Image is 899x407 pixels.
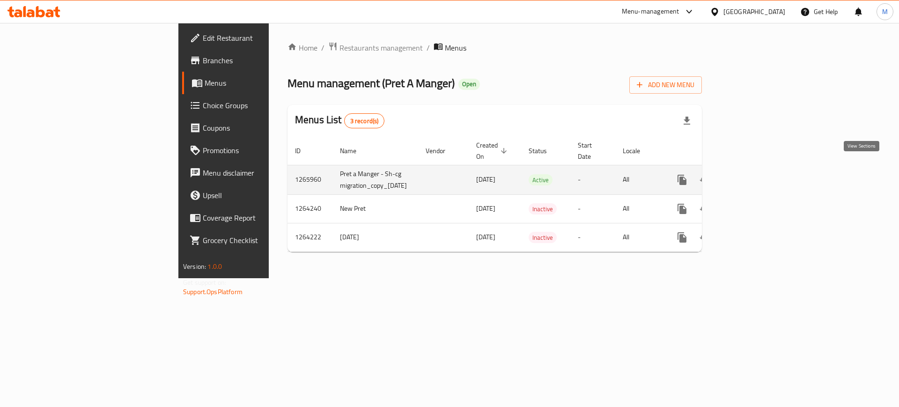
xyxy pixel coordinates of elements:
td: All [615,223,663,252]
span: Get support on: [183,276,226,289]
button: more [671,198,693,220]
div: Menu-management [622,6,679,17]
span: ID [295,145,313,156]
div: Open [458,79,480,90]
th: Actions [663,137,768,165]
td: All [615,194,663,223]
td: - [570,194,615,223]
a: Menus [182,72,329,94]
span: Vendor [426,145,457,156]
span: Created On [476,140,510,162]
a: Support.OpsPlatform [183,286,243,298]
div: [GEOGRAPHIC_DATA] [723,7,785,17]
span: Version: [183,260,206,273]
span: Inactive [529,204,557,215]
td: Pret a Manger - Sh-cg migration_copy_[DATE] [332,165,418,194]
div: Active [529,174,553,185]
span: Branches [203,55,321,66]
a: Branches [182,49,329,72]
span: Restaurants management [339,42,423,53]
span: Choice Groups [203,100,321,111]
span: Coverage Report [203,212,321,223]
div: Total records count [344,113,385,128]
button: Change Status [693,226,716,249]
span: Name [340,145,368,156]
span: 1.0.0 [207,260,222,273]
span: [DATE] [476,173,495,185]
span: M [882,7,888,17]
h2: Menus List [295,113,384,128]
span: [DATE] [476,231,495,243]
button: Change Status [693,169,716,191]
td: [DATE] [332,223,418,252]
span: Grocery Checklist [203,235,321,246]
a: Choice Groups [182,94,329,117]
a: Restaurants management [328,42,423,54]
button: Add New Menu [629,76,702,94]
a: Coverage Report [182,207,329,229]
span: Start Date [578,140,604,162]
button: Change Status [693,198,716,220]
li: / [427,42,430,53]
div: Export file [676,110,698,132]
span: Active [529,175,553,185]
span: Locale [623,145,652,156]
span: Menu management ( Pret A Manger ) [287,73,455,94]
span: Promotions [203,145,321,156]
nav: breadcrumb [287,42,702,54]
span: [DATE] [476,202,495,215]
span: Open [458,80,480,88]
td: New Pret [332,194,418,223]
span: Coupons [203,122,321,133]
table: enhanced table [287,137,768,252]
span: Menus [445,42,466,53]
span: Menu disclaimer [203,167,321,178]
span: Menus [205,77,321,89]
td: - [570,165,615,194]
span: Add New Menu [637,79,694,91]
a: Coupons [182,117,329,139]
a: Grocery Checklist [182,229,329,252]
span: Upsell [203,190,321,201]
a: Edit Restaurant [182,27,329,49]
a: Menu disclaimer [182,162,329,184]
span: 3 record(s) [345,117,384,126]
span: Status [529,145,559,156]
div: Inactive [529,203,557,215]
button: more [671,226,693,249]
span: Edit Restaurant [203,32,321,44]
span: Inactive [529,232,557,243]
td: - [570,223,615,252]
td: All [615,165,663,194]
button: more [671,169,693,191]
a: Promotions [182,139,329,162]
a: Upsell [182,184,329,207]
